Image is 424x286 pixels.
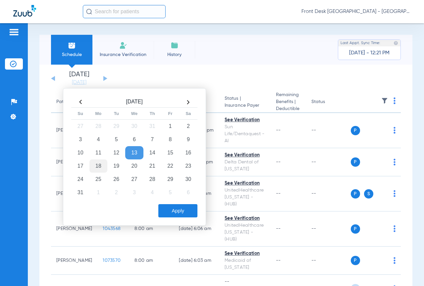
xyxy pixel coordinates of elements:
span: P [351,189,360,199]
span: S [364,189,373,199]
img: Zuub Logo [13,5,36,17]
span: P [351,224,360,234]
td: -- [306,148,351,176]
div: UnitedHealthcare [US_STATE] - (HUB) [225,222,265,243]
td: -- [306,176,351,211]
a: [DATE] [59,79,99,86]
img: Manual Insurance Verification [119,41,127,49]
th: Status [306,91,351,113]
span: P [351,126,360,135]
button: Apply [158,204,197,217]
td: [DATE] 6:06 AM [174,211,219,247]
span: -- [276,160,281,164]
span: P [351,256,360,265]
span: Insurance Verification [97,51,149,58]
img: group-dot-blue.svg [394,97,396,104]
input: Search for patients [83,5,166,18]
div: Patient Name [56,98,92,105]
td: [PERSON_NAME] [51,247,97,275]
span: Front Desk [GEOGRAPHIC_DATA] - [GEOGRAPHIC_DATA] | My Community Dental Centers [301,8,411,15]
div: See Verification [225,152,265,159]
span: Last Appt. Sync Time: [341,40,380,46]
div: Delta Dental of [US_STATE] [225,159,265,173]
td: -- [306,113,351,148]
div: Patient Name [56,98,85,105]
div: Medicaid of [US_STATE] [225,257,265,271]
div: See Verification [225,180,265,187]
td: -- [306,211,351,247]
th: [DATE] [89,97,179,108]
div: See Verification [225,117,265,124]
td: 8:00 AM [129,247,174,275]
span: P [351,157,360,167]
img: group-dot-blue.svg [394,190,396,197]
span: History [159,51,190,58]
span: -- [276,258,281,263]
div: See Verification [225,250,265,257]
img: hamburger-icon [9,28,19,36]
td: 8:00 AM [129,211,174,247]
img: last sync help info [394,41,398,45]
td: [PERSON_NAME] [51,211,97,247]
img: Schedule [68,41,76,49]
span: Schedule [56,51,87,58]
div: -- [225,278,265,285]
img: group-dot-blue.svg [394,159,396,165]
th: Status | [219,91,271,113]
span: 1073570 [103,258,121,263]
span: [DATE] - 12:21 PM [349,50,390,56]
span: -- [276,128,281,133]
span: Insurance Payer [225,102,265,109]
td: [DATE] 6:03 AM [174,247,219,275]
div: UnitedHealthcare [US_STATE] - (HUB) [225,187,265,208]
td: -- [306,247,351,275]
span: 1043568 [103,226,121,231]
div: Sun Life/Dentaquest - AI [225,124,265,144]
li: [DATE] [59,71,99,86]
img: History [171,41,179,49]
div: See Verification [225,215,265,222]
img: filter.svg [381,97,388,104]
span: Deductible [276,105,301,112]
img: group-dot-blue.svg [394,225,396,232]
th: Remaining Benefits | [271,91,306,113]
iframe: Chat Widget [391,254,424,286]
img: Search Icon [86,9,92,15]
span: -- [276,191,281,196]
img: group-dot-blue.svg [394,127,396,134]
span: -- [276,226,281,231]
